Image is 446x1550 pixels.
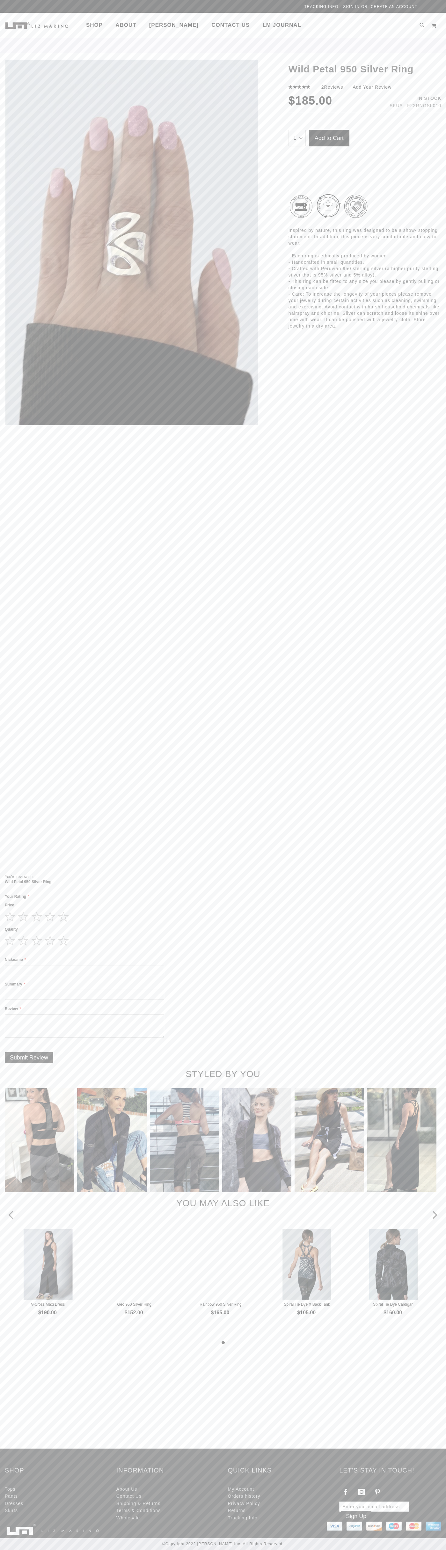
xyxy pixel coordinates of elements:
button: Submit Review [5,1052,53,1063]
div: F22RNGSL010 [407,102,441,109]
span: $105.00 [297,1310,317,1315]
span: [PERSON_NAME] [149,22,199,28]
a: Tracking Info [304,4,338,10]
a: Wholesale [116,1515,140,1520]
strong: SKU [390,103,404,108]
img: Payments [327,1522,441,1531]
span: You're reviewing: [5,875,34,879]
a: 2Reviews [321,85,343,90]
img: Spiral Tie Dye X Back Tank [272,1229,342,1300]
a: [PERSON_NAME] [143,20,205,31]
span: Add to Cart [315,135,344,141]
select: Qty [289,130,306,146]
a: Tracking Info [228,1515,258,1520]
span: Sign Up [346,1513,366,1519]
span: $152.00 [125,1310,144,1315]
a: Geo 950 Silver Ring [117,1302,151,1307]
a: Shipping & Returns [116,1501,161,1506]
span: About [115,22,136,28]
img: main product photo [5,60,259,425]
a: store logo [5,22,69,29]
span: Reviews [324,85,343,90]
a: Skirts [5,1508,18,1513]
span: $160.00 [384,1310,403,1315]
img: V-Cross Maxi Dress [13,1229,83,1300]
span: Summary [5,982,22,986]
a: Rainbow 950 Silver Ring [200,1302,241,1307]
span: Shop [86,20,103,31]
a: About [109,20,143,31]
h4: Quick Links [228,1461,330,1479]
a: Contact Us [116,1494,142,1499]
span: Contact Us [211,22,250,28]
button: Add to Cart [309,130,349,146]
span: In stock [417,96,441,101]
a: Sign In [343,4,360,10]
a: V-Cross Maxi Dress [31,1302,65,1307]
a: Geo 950 Silver Ring [99,1229,170,1301]
a: Contact Us [205,20,256,31]
a: Dresses [5,1501,23,1506]
a: Pants [5,1494,18,1499]
span: Review [5,1007,18,1011]
a: Spiral Tie Dye X Back Tank [272,1229,342,1301]
span: $185.00 [289,94,332,107]
a: Create an Account [371,4,417,10]
a: Spiral Tie Dye Cardigan [358,1229,428,1301]
span: Price [5,903,14,907]
h4: Information [116,1461,218,1479]
h4: Shop [5,1461,107,1479]
a: Orders history [228,1494,260,1499]
a: Returns [228,1508,246,1513]
img: Spiral Tie Dye Cardigan [358,1229,428,1300]
a: V-Cross Maxi Dress [13,1229,83,1301]
a: Terms & Conditions [116,1508,161,1513]
a: Add Your Review [353,85,391,90]
span: You may also like [176,1198,270,1208]
span: Submit Review [10,1054,48,1061]
span: $165.00 [211,1310,230,1315]
span: LM Journal [262,22,301,28]
a: Spiral Tie Dye X Back Tank [284,1302,330,1307]
span: $190.00 [38,1310,58,1315]
strong: Wild Petal 950 Silver Ring [5,880,164,885]
a: My Account [228,1487,254,1492]
span: Quality [5,927,18,932]
div: prev [5,1208,18,1221]
div: Availability [390,95,441,101]
p: Inspired by nature, this ring was designed to be a show- stopping statement. In addition, this pi... [289,227,441,329]
span: Styled By You [186,1069,260,1079]
a: Tops [5,1487,16,1492]
a: Rainbow 950 Silver Ring [185,1229,256,1301]
a: LM Journal [256,20,307,31]
a: About Us [116,1487,137,1492]
a: Spiral Tie Dye Cardigan [373,1302,413,1307]
button: Sign Up [341,1511,371,1522]
input: Enter your email address [339,1502,409,1512]
h4: Let's Stay in touch! [339,1461,441,1479]
a: Privacy Policy [228,1501,260,1506]
span: Nickname [5,957,23,962]
span: Wild Petal 950 Silver Ring [289,64,414,74]
div: 100% [289,85,310,89]
div: next [428,1208,441,1221]
a: Shop [86,20,109,31]
img: Liz Marino [5,1522,100,1538]
span: Your Rating [5,894,26,899]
